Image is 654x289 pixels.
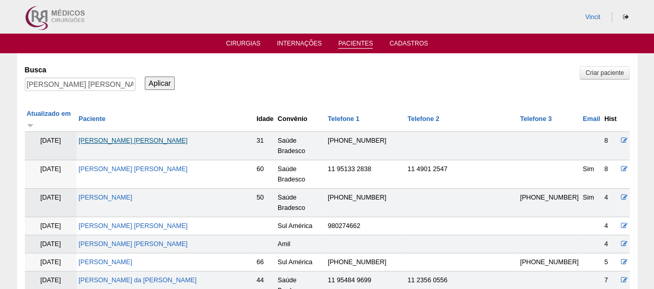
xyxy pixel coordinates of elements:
[326,189,405,217] td: [PHONE_NUMBER]
[602,160,619,189] td: 8
[583,115,600,123] a: Email
[25,78,135,91] input: Digite os termos que você deseja procurar.
[326,160,405,189] td: 11 95133 2838
[254,107,276,132] th: Idade
[276,253,326,271] td: Sul América
[520,115,552,123] a: Telefone 3
[602,189,619,217] td: 4
[602,253,619,271] td: 5
[254,132,276,160] td: 31
[602,107,619,132] th: Hist
[407,115,439,123] a: Telefone 2
[226,40,261,50] a: Cirurgias
[254,160,276,189] td: 60
[25,253,77,271] td: [DATE]
[254,189,276,217] td: 50
[518,253,581,271] td: [PHONE_NUMBER]
[79,137,188,144] a: [PERSON_NAME] [PERSON_NAME]
[25,132,77,160] td: [DATE]
[254,253,276,271] td: 66
[25,217,77,235] td: [DATE]
[581,160,602,189] td: Sim
[27,110,71,128] a: Atualizado em
[79,165,188,173] a: [PERSON_NAME] [PERSON_NAME]
[276,189,326,217] td: Saúde Bradesco
[25,189,77,217] td: [DATE]
[79,222,188,230] a: [PERSON_NAME] [PERSON_NAME]
[276,107,326,132] th: Convênio
[25,65,135,75] label: Busca
[276,217,326,235] td: Sul América
[145,77,175,90] input: Aplicar
[79,258,132,266] a: [PERSON_NAME]
[27,121,34,128] img: ordem crescente
[580,66,629,80] a: Criar paciente
[79,277,196,284] a: [PERSON_NAME] da [PERSON_NAME]
[326,132,405,160] td: [PHONE_NUMBER]
[585,13,600,21] a: Vincit
[276,132,326,160] td: Saúde Bradesco
[581,189,602,217] td: Sim
[389,40,428,50] a: Cadastros
[79,115,105,123] a: Paciente
[276,160,326,189] td: Saúde Bradesco
[602,217,619,235] td: 4
[79,240,188,248] a: [PERSON_NAME] [PERSON_NAME]
[623,14,629,20] i: Sair
[326,217,405,235] td: 980274662
[277,40,322,50] a: Internações
[602,235,619,253] td: 4
[276,235,326,253] td: Amil
[326,253,405,271] td: [PHONE_NUMBER]
[338,40,373,49] a: Pacientes
[328,115,359,123] a: Telefone 1
[602,132,619,160] td: 8
[25,160,77,189] td: [DATE]
[79,194,132,201] a: [PERSON_NAME]
[25,235,77,253] td: [DATE]
[405,160,518,189] td: 11 4901 2547
[518,189,581,217] td: [PHONE_NUMBER]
